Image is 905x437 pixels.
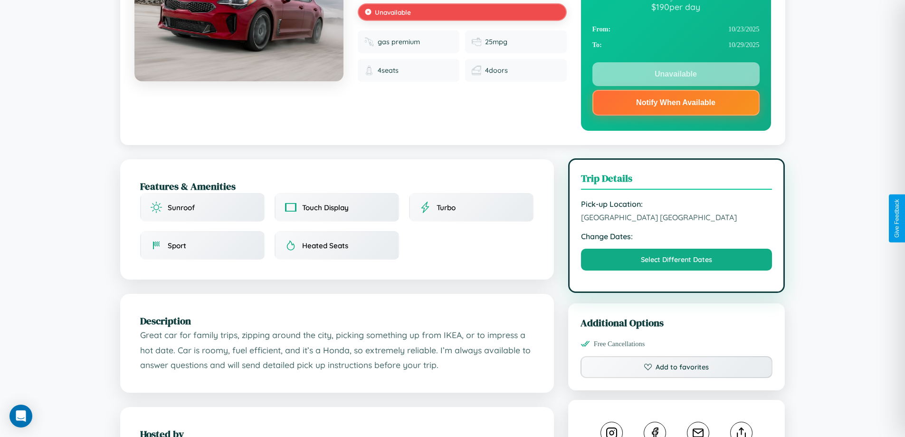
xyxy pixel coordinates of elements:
div: $ 190 per day [592,1,760,12]
h2: Features & Amenities [140,179,534,193]
span: Touch Display [302,203,349,212]
span: gas premium [378,38,420,46]
strong: Pick-up Location: [581,199,772,209]
span: [GEOGRAPHIC_DATA] [GEOGRAPHIC_DATA] [581,213,772,222]
button: Select Different Dates [581,249,772,271]
span: 4 seats [378,66,399,75]
h3: Additional Options [581,316,773,330]
h3: Trip Details [581,171,772,190]
strong: Change Dates: [581,232,772,241]
span: Sport [168,241,186,250]
div: Give Feedback [894,199,900,238]
p: Great car for family trips, zipping around the city, picking something up from IKEA, or to impres... [140,328,534,373]
span: 4 doors [485,66,508,75]
button: Unavailable [592,62,760,86]
div: 10 / 23 / 2025 [592,21,760,37]
span: Heated Seats [302,241,348,250]
span: 25 mpg [485,38,507,46]
button: Notify When Available [592,90,760,116]
img: Doors [472,66,481,75]
strong: To: [592,41,602,49]
div: Open Intercom Messenger [10,405,32,427]
h2: Description [140,314,534,328]
span: Turbo [437,203,456,212]
span: Sunroof [168,203,195,212]
img: Fuel efficiency [472,37,481,47]
img: Fuel type [364,37,374,47]
button: Add to favorites [581,356,773,378]
img: Seats [364,66,374,75]
div: 10 / 29 / 2025 [592,37,760,53]
span: Free Cancellations [594,340,645,348]
strong: From: [592,25,611,33]
span: Unavailable [375,8,411,16]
